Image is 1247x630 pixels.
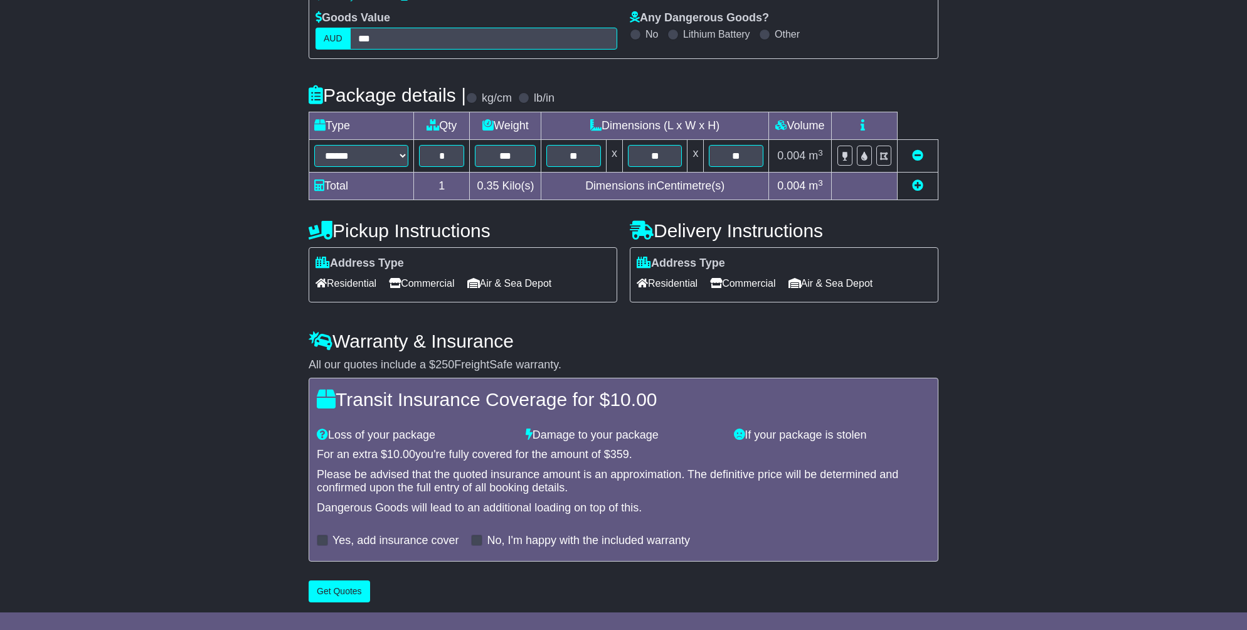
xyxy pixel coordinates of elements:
[637,257,725,270] label: Address Type
[414,112,470,140] td: Qty
[487,534,690,548] label: No, I'm happy with the included warranty
[332,534,459,548] label: Yes, add insurance cover
[309,85,466,105] h4: Package details |
[788,274,873,293] span: Air & Sea Depot
[818,148,823,157] sup: 3
[710,274,775,293] span: Commercial
[482,92,512,105] label: kg/cm
[630,11,769,25] label: Any Dangerous Goods?
[818,178,823,188] sup: 3
[317,468,930,495] div: Please be advised that the quoted insurance amount is an approximation. The definitive price will...
[683,28,750,40] label: Lithium Battery
[309,220,617,241] h4: Pickup Instructions
[435,358,454,371] span: 250
[389,274,454,293] span: Commercial
[519,429,728,442] div: Damage to your package
[470,112,541,140] td: Weight
[809,149,823,162] span: m
[534,92,555,105] label: lb/in
[309,112,414,140] td: Type
[309,173,414,200] td: Total
[316,28,351,50] label: AUD
[777,179,805,192] span: 0.004
[317,389,930,410] h4: Transit Insurance Coverage for $
[912,149,923,162] a: Remove this item
[541,112,769,140] td: Dimensions (L x W x H)
[777,149,805,162] span: 0.004
[477,179,499,192] span: 0.35
[630,220,938,241] h4: Delivery Instructions
[637,274,698,293] span: Residential
[316,257,404,270] label: Address Type
[470,173,541,200] td: Kilo(s)
[610,389,657,410] span: 10.00
[809,179,823,192] span: m
[541,173,769,200] td: Dimensions in Centimetre(s)
[316,11,390,25] label: Goods Value
[317,501,930,515] div: Dangerous Goods will lead to an additional loading on top of this.
[309,358,938,372] div: All our quotes include a $ FreightSafe warranty.
[317,448,930,462] div: For an extra $ you're fully covered for the amount of $ .
[610,448,629,461] span: 359
[467,274,552,293] span: Air & Sea Depot
[316,274,376,293] span: Residential
[768,112,831,140] td: Volume
[728,429,937,442] div: If your package is stolen
[309,331,938,351] h4: Warranty & Insurance
[687,140,704,173] td: x
[912,179,923,192] a: Add new item
[775,28,800,40] label: Other
[414,173,470,200] td: 1
[645,28,658,40] label: No
[309,580,370,602] button: Get Quotes
[310,429,519,442] div: Loss of your package
[606,140,622,173] td: x
[387,448,415,461] span: 10.00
